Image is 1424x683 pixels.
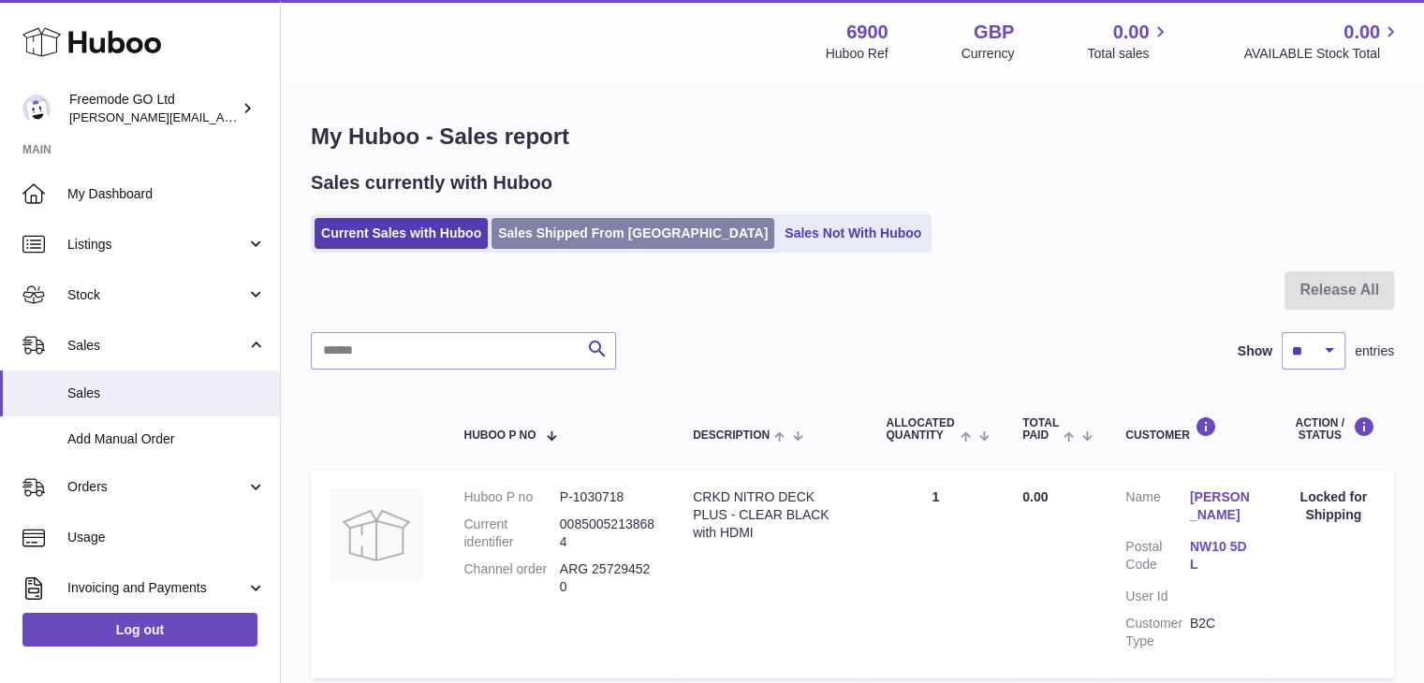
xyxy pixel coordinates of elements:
span: Sales [67,385,266,402]
dt: Customer Type [1125,615,1190,650]
span: Usage [67,529,266,546]
span: Invoicing and Payments [67,579,246,597]
dt: Current identifier [463,516,559,551]
img: no-photo.jpg [330,488,423,582]
div: Action / Status [1291,416,1375,442]
span: 0.00 [1113,20,1150,45]
dt: Channel order [463,560,559,596]
span: [PERSON_NAME][EMAIL_ADDRESS][DOMAIN_NAME] [69,109,375,124]
span: Huboo P no [463,429,536,442]
div: Customer [1125,416,1254,442]
span: entries [1355,342,1394,360]
h1: My Huboo - Sales report [311,122,1394,152]
span: Description [693,429,770,442]
a: Log out [22,613,257,647]
strong: 6900 [846,20,888,45]
dd: P-1030718 [560,488,655,506]
span: ALLOCATED Quantity [886,417,955,442]
span: Sales [67,337,246,355]
a: [PERSON_NAME] [1190,488,1255,524]
a: NW10 5DL [1190,538,1255,574]
div: Freemode GO Ltd [69,91,238,126]
dd: ARG 257294520 [560,560,655,596]
dd: B2C [1190,615,1255,650]
span: Listings [67,236,246,254]
td: 1 [867,470,1004,677]
dt: User Id [1125,588,1190,605]
h2: Sales currently with Huboo [311,170,552,196]
span: Add Manual Order [67,430,266,448]
dt: Huboo P no [463,488,559,506]
div: CRKD NITRO DECK PLUS - CLEAR BLACK with HDMI [693,488,848,542]
a: Sales Not With Huboo [778,218,928,249]
a: Sales Shipped From [GEOGRAPHIC_DATA] [492,218,774,249]
span: Orders [67,478,246,496]
span: Total paid [1022,417,1059,442]
span: Total sales [1087,45,1170,63]
span: 0.00 [1022,489,1048,504]
div: Huboo Ref [826,45,888,63]
div: Currency [962,45,1015,63]
strong: GBP [974,20,1014,45]
dd: 00850052138684 [560,516,655,551]
label: Show [1238,342,1272,360]
a: 0.00 AVAILABLE Stock Total [1243,20,1402,63]
dt: Postal Code [1125,538,1190,578]
img: lenka.smikniarova@gioteck.com [22,94,51,123]
a: 0.00 Total sales [1087,20,1170,63]
span: 0.00 [1343,20,1380,45]
span: Stock [67,286,246,304]
dt: Name [1125,488,1190,529]
span: AVAILABLE Stock Total [1243,45,1402,63]
div: Locked for Shipping [1291,488,1375,524]
span: My Dashboard [67,185,266,203]
a: Current Sales with Huboo [315,218,488,249]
